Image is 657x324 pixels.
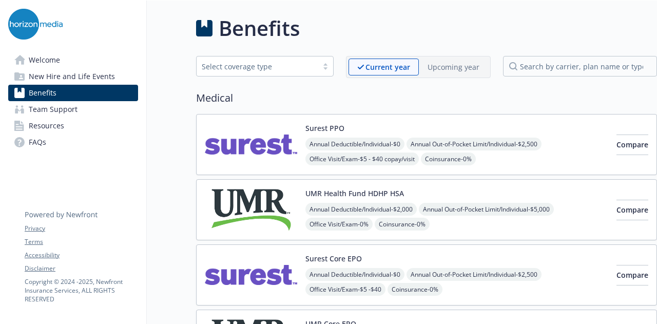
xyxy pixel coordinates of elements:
[8,134,138,150] a: FAQs
[365,62,410,72] p: Current year
[305,253,362,264] button: Surest Core EPO
[428,62,479,72] p: Upcoming year
[25,264,138,273] a: Disclaimer
[305,138,404,150] span: Annual Deductible/Individual - $0
[219,13,300,44] h1: Benefits
[616,205,648,215] span: Compare
[29,52,60,68] span: Welcome
[616,135,648,155] button: Compare
[616,265,648,285] button: Compare
[205,253,297,297] img: Surest carrier logo
[8,85,138,101] a: Benefits
[503,56,657,77] input: search by carrier, plan name or type
[25,237,138,246] a: Terms
[29,134,46,150] span: FAQs
[616,200,648,220] button: Compare
[305,203,417,216] span: Annual Deductible/Individual - $2,000
[25,224,138,233] a: Privacy
[305,123,344,134] button: Surest PPO
[407,138,542,150] span: Annual Out-of-Pocket Limit/Individual - $2,500
[202,61,313,72] div: Select coverage type
[388,283,442,296] span: Coinsurance - 0%
[8,68,138,85] a: New Hire and Life Events
[305,283,385,296] span: Office Visit/Exam - $5 -$40
[8,118,138,134] a: Resources
[8,101,138,118] a: Team Support
[421,153,476,165] span: Coinsurance - 0%
[305,268,404,281] span: Annual Deductible/Individual - $0
[419,203,554,216] span: Annual Out-of-Pocket Limit/Individual - $5,000
[205,123,297,166] img: Surest carrier logo
[616,140,648,149] span: Compare
[8,52,138,68] a: Welcome
[375,218,430,231] span: Coinsurance - 0%
[616,270,648,280] span: Compare
[29,85,56,101] span: Benefits
[29,68,115,85] span: New Hire and Life Events
[25,277,138,303] p: Copyright © 2024 - 2025 , Newfront Insurance Services, ALL RIGHTS RESERVED
[29,118,64,134] span: Resources
[205,188,297,232] img: UMR carrier logo
[196,90,657,106] h2: Medical
[305,188,404,199] button: UMR Health Fund HDHP HSA
[25,251,138,260] a: Accessibility
[305,153,419,165] span: Office Visit/Exam - $5 - $40 copay/visit
[305,218,373,231] span: Office Visit/Exam - 0%
[29,101,78,118] span: Team Support
[407,268,542,281] span: Annual Out-of-Pocket Limit/Individual - $2,500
